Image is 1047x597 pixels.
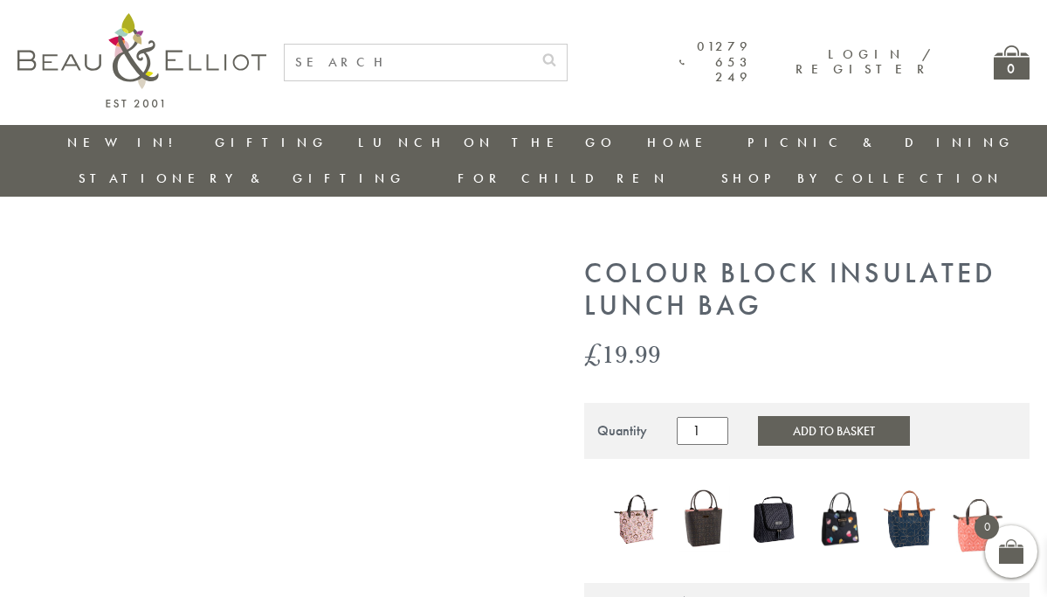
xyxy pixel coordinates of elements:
img: Navy 7L Luxury Insulated Lunch Bag [884,485,934,553]
a: Login / Register [796,45,933,78]
img: Dove Insulated Lunch Bag [679,486,730,552]
a: Home [647,134,717,151]
span: 0 [975,515,999,539]
a: Stationery & Gifting [79,170,406,187]
h1: Colour Block Insulated Lunch Bag [584,258,1030,323]
input: Product quantity [677,417,727,445]
span: £ [584,336,602,371]
img: Boho Luxury Insulated Lunch Bag [610,486,661,552]
a: 01279 653 249 [679,39,752,85]
a: Emily Heart Insulated Lunch Bag [816,489,866,552]
a: New in! [67,134,184,151]
div: Quantity [597,423,647,439]
a: Manhattan Larger Lunch Bag [747,486,798,556]
a: Boho Luxury Insulated Lunch Bag [610,486,661,556]
bdi: 19.99 [584,336,661,371]
a: Picnic & Dining [747,134,1015,151]
img: Insulated 7L Luxury Lunch Bag [953,486,1003,552]
a: 0 [994,45,1030,80]
a: Lunch On The Go [358,134,616,151]
a: Gifting [215,134,328,151]
a: For Children [458,170,670,187]
img: Emily Heart Insulated Lunch Bag [816,489,866,549]
a: Shop by collection [721,170,1003,187]
img: logo [17,13,266,108]
a: Insulated 7L Luxury Lunch Bag [953,486,1003,556]
input: SEARCH [285,45,532,80]
a: Dove Insulated Lunch Bag [679,486,730,556]
a: Navy 7L Luxury Insulated Lunch Bag [884,485,934,557]
img: Manhattan Larger Lunch Bag [747,486,798,552]
button: Add to Basket [758,416,910,446]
